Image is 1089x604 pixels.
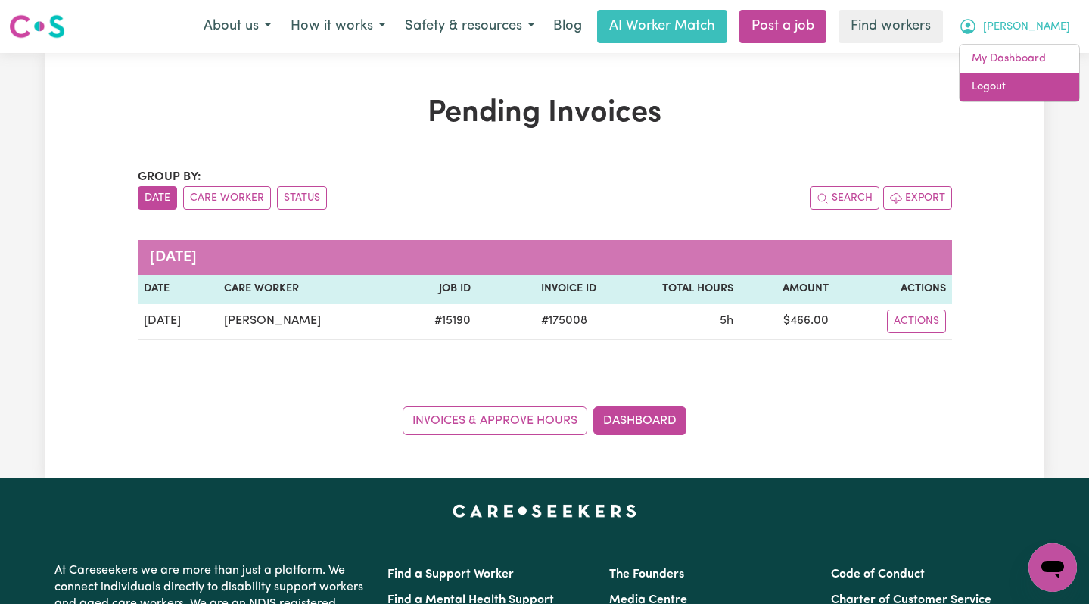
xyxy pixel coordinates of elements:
[810,186,879,210] button: Search
[949,11,1080,42] button: My Account
[387,568,514,581] a: Find a Support Worker
[739,304,835,340] td: $ 466.00
[887,310,946,333] button: Actions
[9,9,65,44] a: Careseekers logo
[883,186,952,210] button: Export
[281,11,395,42] button: How it works
[739,10,826,43] a: Post a job
[609,568,684,581] a: The Founders
[960,45,1079,73] a: My Dashboard
[720,315,733,327] span: 5 hours
[960,73,1079,101] a: Logout
[477,275,602,304] th: Invoice ID
[138,304,219,340] td: [DATE]
[138,186,177,210] button: sort invoices by date
[395,11,544,42] button: Safety & resources
[983,19,1070,36] span: [PERSON_NAME]
[403,406,587,435] a: Invoices & Approve Hours
[218,304,397,340] td: [PERSON_NAME]
[138,95,952,132] h1: Pending Invoices
[835,275,951,304] th: Actions
[839,10,943,43] a: Find workers
[138,275,219,304] th: Date
[544,10,591,43] a: Blog
[831,568,925,581] a: Code of Conduct
[397,304,477,340] td: # 15190
[959,44,1080,102] div: My Account
[597,10,727,43] a: AI Worker Match
[1028,543,1077,592] iframe: Button to launch messaging window
[9,13,65,40] img: Careseekers logo
[397,275,477,304] th: Job ID
[183,186,271,210] button: sort invoices by care worker
[593,406,686,435] a: Dashboard
[277,186,327,210] button: sort invoices by paid status
[602,275,739,304] th: Total Hours
[739,275,835,304] th: Amount
[138,171,201,183] span: Group by:
[138,240,952,275] caption: [DATE]
[218,275,397,304] th: Care Worker
[194,11,281,42] button: About us
[532,312,596,330] span: # 175008
[453,505,636,517] a: Careseekers home page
